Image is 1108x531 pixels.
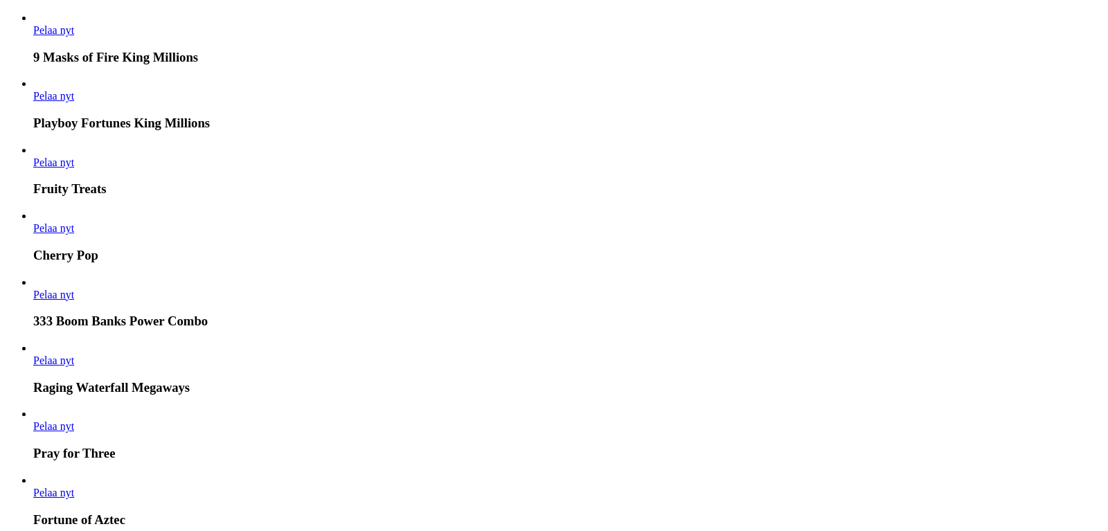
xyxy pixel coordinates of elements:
article: 9 Masks of Fire King Millions [33,12,1102,65]
article: 333 Boom Banks Power Combo [33,276,1102,330]
a: 9 Masks of Fire King Millions [33,24,74,36]
h3: Pray for Three [33,446,1102,461]
article: Pray for Three [33,408,1102,461]
h3: Playboy Fortunes King Millions [33,116,1102,131]
span: Pelaa nyt [33,420,74,432]
a: Pray for Three [33,420,74,432]
a: Playboy Fortunes King Millions [33,90,74,102]
article: Fortune of Aztec [33,474,1102,528]
h3: Fortune of Aztec [33,512,1102,528]
a: 333 Boom Banks Power Combo [33,289,74,300]
a: Cherry Pop [33,222,74,234]
span: Pelaa nyt [33,90,74,102]
h3: Cherry Pop [33,248,1102,263]
span: Pelaa nyt [33,24,74,36]
span: Pelaa nyt [33,156,74,168]
h3: Fruity Treats [33,181,1102,197]
a: Fortune of Aztec [33,487,74,498]
h3: Raging Waterfall Megaways [33,380,1102,395]
a: Fruity Treats [33,156,74,168]
h3: 9 Masks of Fire King Millions [33,50,1102,65]
span: Pelaa nyt [33,289,74,300]
span: Pelaa nyt [33,354,74,366]
article: Raging Waterfall Megaways [33,342,1102,395]
article: Playboy Fortunes King Millions [33,78,1102,131]
article: Fruity Treats [33,144,1102,197]
h3: 333 Boom Banks Power Combo [33,314,1102,329]
article: Cherry Pop [33,210,1102,263]
span: Pelaa nyt [33,487,74,498]
a: Raging Waterfall Megaways [33,354,74,366]
span: Pelaa nyt [33,222,74,234]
